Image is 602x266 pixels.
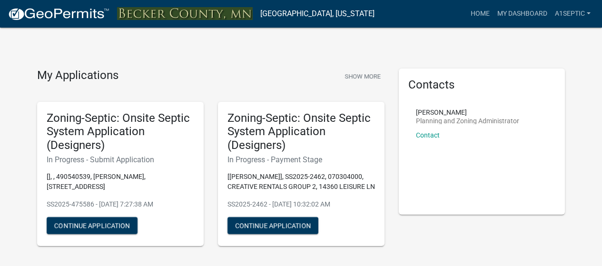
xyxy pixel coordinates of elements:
[47,172,194,192] p: [], , 490540539, [PERSON_NAME], [STREET_ADDRESS]
[260,6,375,22] a: [GEOGRAPHIC_DATA], [US_STATE]
[467,5,493,23] a: Home
[37,69,118,83] h4: My Applications
[227,155,375,164] h6: In Progress - Payment Stage
[416,131,440,139] a: Contact
[47,217,138,234] button: Continue Application
[227,111,375,152] h5: Zoning-Septic: Onsite Septic System Application (Designers)
[47,155,194,164] h6: In Progress - Submit Application
[551,5,594,23] a: A1SEPTIC
[227,217,318,234] button: Continue Application
[341,69,385,84] button: Show More
[117,7,253,20] img: Becker County, Minnesota
[47,199,194,209] p: SS2025-475586 - [DATE] 7:27:38 AM
[227,172,375,192] p: [[PERSON_NAME]], SS2025-2462, 070304000, CREATIVE RENTALS GROUP 2, 14360 LEISURE LN
[493,5,551,23] a: My Dashboard
[227,199,375,209] p: SS2025-2462 - [DATE] 10:32:02 AM
[416,109,519,116] p: [PERSON_NAME]
[416,118,519,124] p: Planning and Zoning Administrator
[47,111,194,152] h5: Zoning-Septic: Onsite Septic System Application (Designers)
[408,78,556,92] h5: Contacts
